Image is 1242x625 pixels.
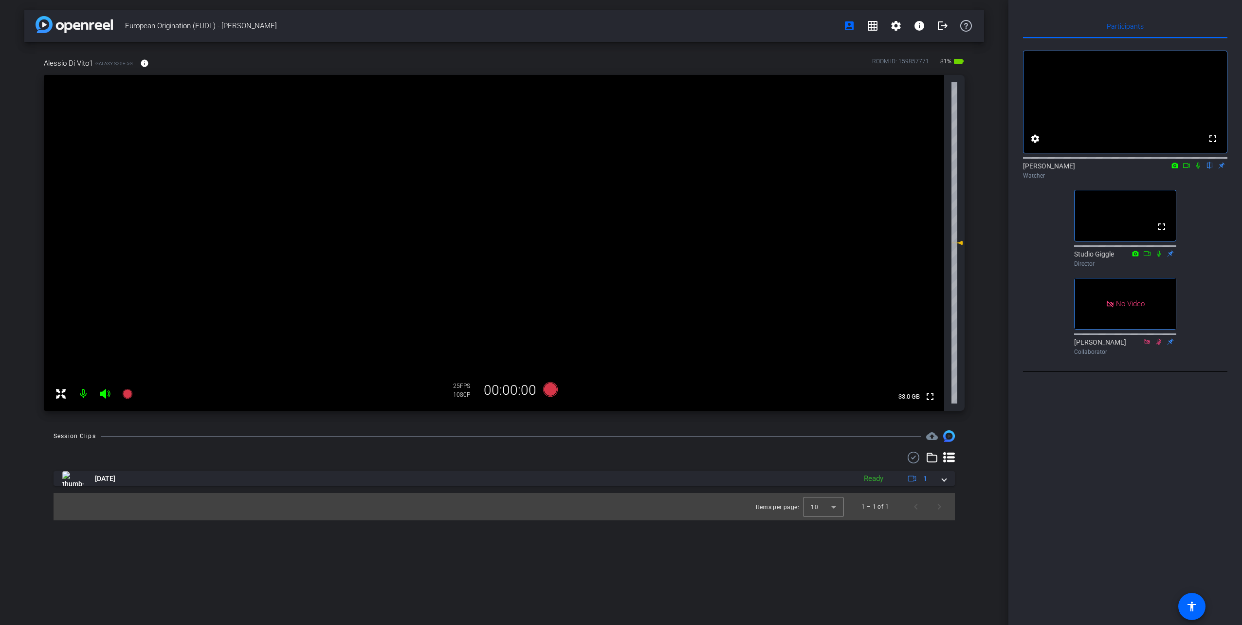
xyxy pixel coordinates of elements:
[923,474,927,484] span: 1
[926,430,938,442] span: Destinations for your clips
[890,20,902,32] mat-icon: settings
[1186,601,1198,612] mat-icon: accessibility
[939,54,953,69] span: 81%
[140,59,149,68] mat-icon: info
[44,58,93,69] span: Alessio Di Vito1
[1156,221,1168,233] mat-icon: fullscreen
[953,55,965,67] mat-icon: battery_std
[1116,299,1145,308] span: No Video
[36,16,113,33] img: app-logo
[453,382,477,390] div: 25
[1023,171,1227,180] div: Watcher
[62,471,84,486] img: thumb-nail
[843,20,855,32] mat-icon: account_box
[756,502,799,512] div: Items per page:
[477,382,543,399] div: 00:00:00
[913,20,925,32] mat-icon: info
[95,60,133,67] span: Galaxy S20+ 5G
[895,391,923,403] span: 33.0 GB
[867,20,878,32] mat-icon: grid_on
[460,383,470,389] span: FPS
[95,474,115,484] span: [DATE]
[1023,161,1227,180] div: [PERSON_NAME]
[951,237,963,249] mat-icon: 0 dB
[904,495,928,518] button: Previous page
[928,495,951,518] button: Next page
[453,391,477,399] div: 1080P
[1029,133,1041,145] mat-icon: settings
[1074,337,1176,356] div: [PERSON_NAME]
[943,430,955,442] img: Session clips
[926,430,938,442] mat-icon: cloud_upload
[1074,259,1176,268] div: Director
[1207,133,1219,145] mat-icon: fullscreen
[1107,23,1144,30] span: Participants
[54,431,96,441] div: Session Clips
[54,471,955,486] mat-expansion-panel-header: thumb-nail[DATE]Ready1
[1074,249,1176,268] div: Studio Giggle
[872,57,929,71] div: ROOM ID: 159857771
[937,20,949,32] mat-icon: logout
[1204,161,1216,169] mat-icon: flip
[924,391,936,403] mat-icon: fullscreen
[859,473,888,484] div: Ready
[1074,348,1176,356] div: Collaborator
[125,16,838,36] span: European Origination (EUDL) - [PERSON_NAME]
[861,502,889,512] div: 1 – 1 of 1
